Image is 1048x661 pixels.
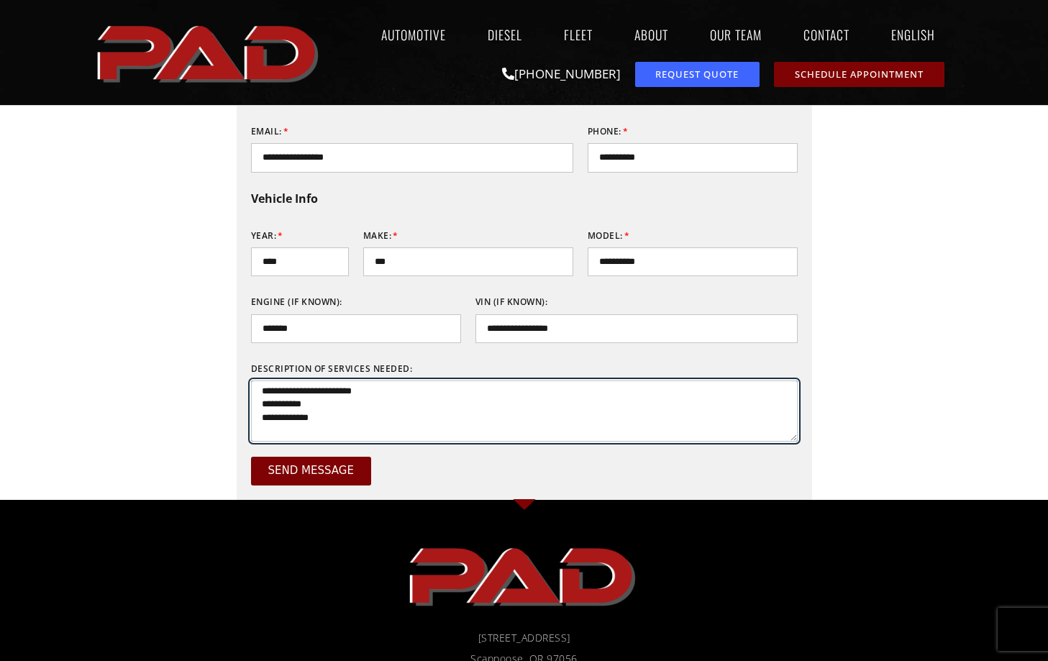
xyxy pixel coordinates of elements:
[878,18,956,51] a: English
[251,120,289,143] label: Email:
[588,120,629,143] label: Phone:
[790,18,863,51] a: Contact
[475,291,548,314] label: VIN (if known):
[93,14,326,91] a: pro automotive and diesel home page
[326,18,956,51] nav: Menu
[795,70,924,79] span: Schedule Appointment
[588,224,630,247] label: Model:
[478,629,570,647] span: [STREET_ADDRESS]
[405,536,642,615] img: The image shows the word "PAD" in bold, red, uppercase letters with a slight shadow effect.
[251,191,318,206] b: Vehicle Info
[251,357,413,380] label: Description of services needed:
[251,291,342,314] label: Engine (if known):
[93,14,326,91] img: The image shows the word "PAD" in bold, red, uppercase letters with a slight shadow effect.
[621,18,682,51] a: About
[635,62,760,87] a: request a service or repair quote
[251,224,283,247] label: Year:
[502,65,621,82] a: [PHONE_NUMBER]
[696,18,775,51] a: Our Team
[368,18,460,51] a: Automotive
[251,16,798,500] form: Request Quote
[474,18,536,51] a: Diesel
[251,457,371,486] button: Send Message
[268,465,354,476] span: Send Message
[655,70,739,79] span: Request Quote
[363,224,398,247] label: Make:
[550,18,606,51] a: Fleet
[100,536,949,615] a: pro automotive and diesel home page
[774,62,944,87] a: schedule repair or service appointment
